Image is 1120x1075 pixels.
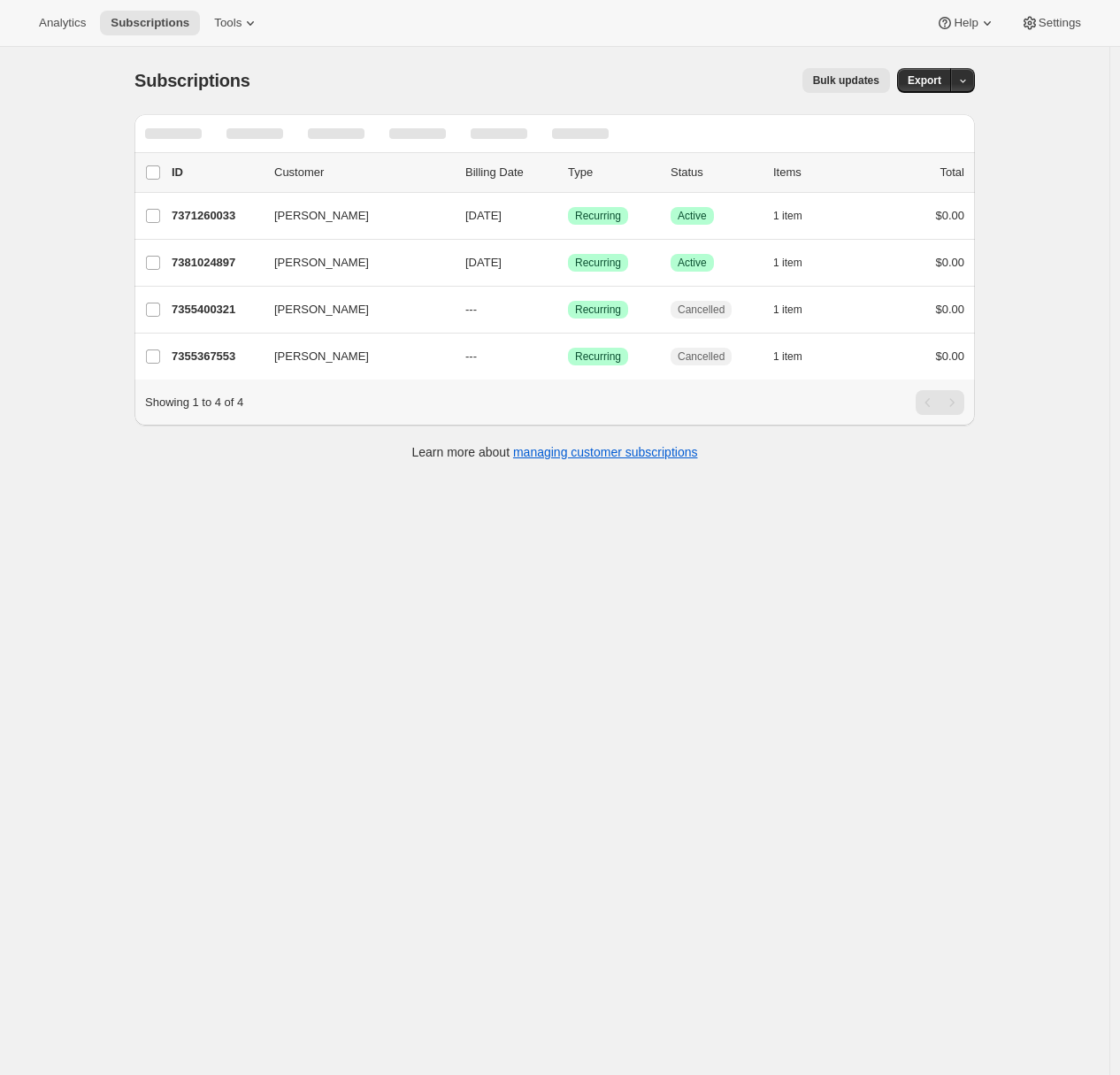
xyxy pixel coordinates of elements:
p: Billing Date [465,164,554,181]
span: $0.00 [935,349,964,363]
span: Recurring [575,303,621,317]
span: Cancelled [678,303,725,317]
button: [PERSON_NAME] [264,342,441,371]
div: 7355367553[PERSON_NAME]---SuccessRecurringCancelled1 item$0.00 [172,344,964,369]
span: [PERSON_NAME] [274,348,369,365]
span: 1 item [773,303,802,317]
span: Recurring [575,349,621,364]
button: 1 item [773,344,822,369]
button: Help [925,11,1006,35]
span: [PERSON_NAME] [274,301,369,319]
button: Export [897,68,952,93]
span: --- [465,303,477,316]
span: Recurring [575,209,621,223]
p: Total [940,164,964,181]
span: Tools [214,16,242,30]
span: Analytics [39,16,86,30]
div: 7355400321[PERSON_NAME]---SuccessRecurringCancelled1 item$0.00 [172,297,964,322]
button: Subscriptions [100,11,200,35]
p: 7355367553 [172,348,260,365]
p: Status [671,164,759,181]
div: 7381024897[PERSON_NAME][DATE]SuccessRecurringSuccessActive1 item$0.00 [172,250,964,275]
nav: Pagination [916,390,964,415]
button: [PERSON_NAME] [264,296,441,324]
p: Customer [274,164,451,181]
button: Bulk updates [802,68,890,93]
button: [PERSON_NAME] [264,249,441,277]
span: [PERSON_NAME] [274,207,369,225]
span: 1 item [773,209,802,223]
p: Learn more about [412,443,698,461]
p: Showing 1 to 4 of 4 [145,394,243,411]
span: Help [954,16,978,30]
span: Active [678,209,707,223]
span: Export [908,73,941,88]
button: 1 item [773,297,822,322]
span: Cancelled [678,349,725,364]
span: Subscriptions [111,16,189,30]
span: [DATE] [465,209,502,222]
span: Settings [1039,16,1081,30]
button: Analytics [28,11,96,35]
div: IDCustomerBilling DateTypeStatusItemsTotal [172,164,964,181]
div: 7371260033[PERSON_NAME][DATE]SuccessRecurringSuccessActive1 item$0.00 [172,203,964,228]
span: 1 item [773,349,802,364]
span: Active [678,256,707,270]
button: 1 item [773,250,822,275]
a: managing customer subscriptions [513,445,698,459]
span: [DATE] [465,256,502,269]
div: Type [568,164,656,181]
span: Bulk updates [813,73,879,88]
p: 7355400321 [172,301,260,319]
button: [PERSON_NAME] [264,202,441,230]
span: $0.00 [935,256,964,269]
span: [PERSON_NAME] [274,254,369,272]
span: $0.00 [935,209,964,222]
p: ID [172,164,260,181]
p: 7381024897 [172,254,260,272]
span: 1 item [773,256,802,270]
span: Recurring [575,256,621,270]
button: Tools [203,11,270,35]
span: --- [465,349,477,363]
button: Settings [1010,11,1092,35]
button: 1 item [773,203,822,228]
div: Items [773,164,862,181]
p: 7371260033 [172,207,260,225]
span: Subscriptions [134,71,250,90]
span: $0.00 [935,303,964,316]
